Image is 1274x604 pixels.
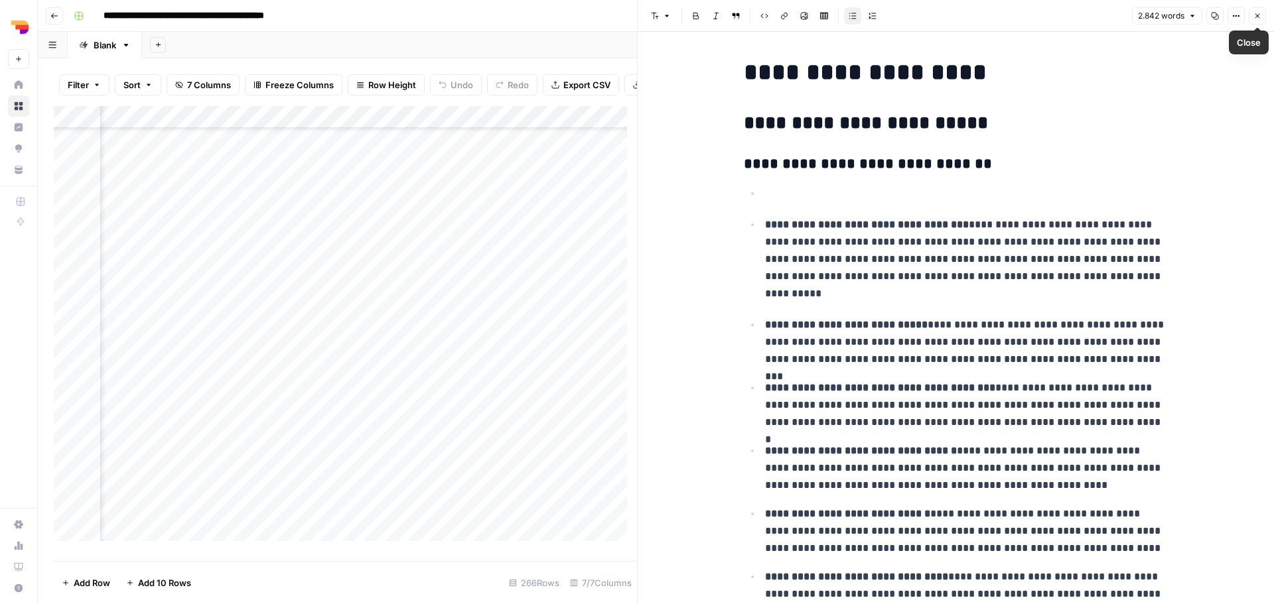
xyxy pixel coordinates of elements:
[543,74,619,95] button: Export CSV
[8,15,32,39] img: Depends Logo
[487,74,537,95] button: Redo
[348,74,425,95] button: Row Height
[565,572,637,593] div: 7/7 Columns
[54,572,118,593] button: Add Row
[8,577,29,599] button: Help + Support
[167,74,240,95] button: 7 Columns
[451,78,473,91] span: Undo
[74,576,110,589] span: Add Row
[8,117,29,138] a: Insights
[265,78,334,91] span: Freeze Columns
[8,138,29,159] a: Opportunities
[115,74,161,95] button: Sort
[368,78,416,91] span: Row Height
[8,95,29,117] a: Browse
[245,74,342,95] button: Freeze Columns
[8,11,29,44] button: Workspace: Depends
[123,78,141,91] span: Sort
[8,556,29,577] a: Learning Hub
[118,572,199,593] button: Add 10 Rows
[59,74,109,95] button: Filter
[8,159,29,180] a: Your Data
[68,78,89,91] span: Filter
[187,78,231,91] span: 7 Columns
[8,74,29,95] a: Home
[8,514,29,535] a: Settings
[1132,7,1202,25] button: 2.842 words
[563,78,610,91] span: Export CSV
[138,576,191,589] span: Add 10 Rows
[504,572,565,593] div: 266 Rows
[1138,10,1184,22] span: 2.842 words
[8,535,29,556] a: Usage
[94,38,116,52] div: Blank
[430,74,482,95] button: Undo
[508,78,529,91] span: Redo
[68,32,142,58] a: Blank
